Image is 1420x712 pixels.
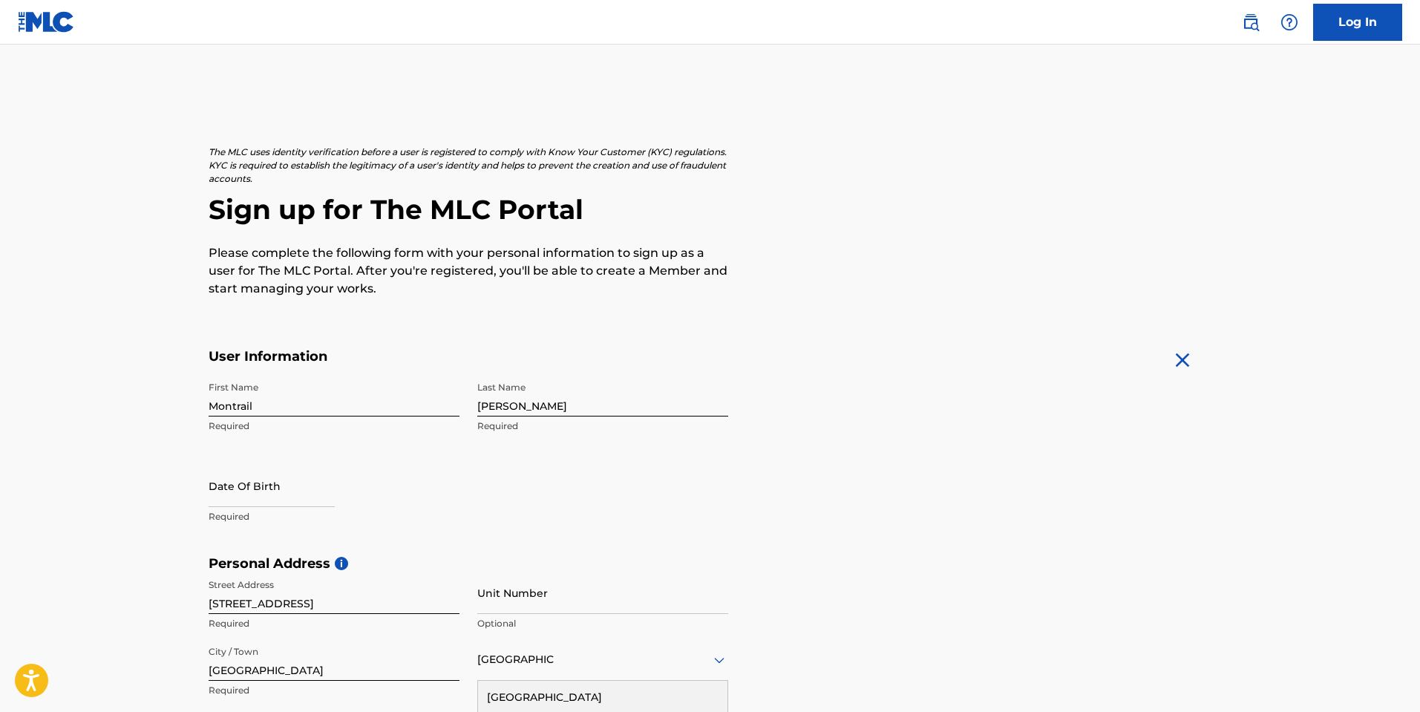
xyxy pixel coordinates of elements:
img: help [1280,13,1298,31]
p: Optional [477,617,728,630]
span: i [335,557,348,570]
h2: Sign up for The MLC Portal [209,193,1212,226]
div: Help [1275,7,1304,37]
p: Required [209,510,459,523]
a: Public Search [1236,7,1266,37]
p: Required [477,419,728,433]
img: search [1242,13,1260,31]
p: Required [209,419,459,433]
h5: User Information [209,348,728,365]
h5: Personal Address [209,555,1212,572]
img: close [1171,348,1194,372]
p: Please complete the following form with your personal information to sign up as a user for The ML... [209,244,728,298]
a: Log In [1313,4,1402,41]
p: The MLC uses identity verification before a user is registered to comply with Know Your Customer ... [209,146,728,186]
p: Required [209,684,459,697]
p: Required [209,617,459,630]
img: MLC Logo [18,11,75,33]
